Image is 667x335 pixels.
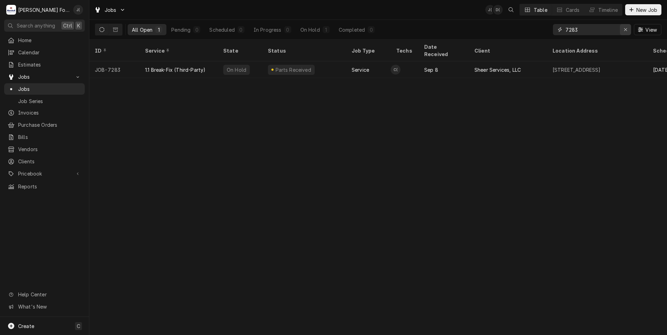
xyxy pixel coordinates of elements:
span: Reports [18,183,81,190]
div: All Open [132,26,152,33]
a: Job Series [4,95,85,107]
a: Go to Pricebook [4,168,85,179]
div: Status [268,47,339,54]
div: Chris Branca (99)'s Avatar [391,65,400,75]
a: Go to What's New [4,301,85,312]
div: M [6,5,16,15]
a: Calendar [4,47,85,58]
div: Job Type [352,47,385,54]
span: Clients [18,158,81,165]
div: Client [474,47,540,54]
span: Invoices [18,109,81,116]
a: Purchase Orders [4,119,85,131]
span: Job Series [18,98,81,105]
div: On Hold [226,66,247,73]
span: Bills [18,133,81,141]
div: [PERSON_NAME] Food Equipment Service [18,6,69,14]
div: ID [95,47,133,54]
div: Pending [171,26,190,33]
div: 0 [286,26,290,33]
div: Sheer Services, LLC [474,66,521,73]
a: Estimates [4,59,85,70]
div: Cards [566,6,580,14]
div: Service [352,66,369,73]
span: What's New [18,303,81,310]
button: Erase input [620,24,631,35]
div: JOB-7283 [89,61,140,78]
button: View [634,24,661,35]
a: Go to Jobs [4,71,85,83]
span: Estimates [18,61,81,68]
a: Home [4,34,85,46]
div: 0 [195,26,199,33]
div: Derek Testa (81)'s Avatar [493,5,503,15]
span: Jobs [18,85,81,93]
a: Reports [4,181,85,192]
div: State [223,47,257,54]
div: Timeline [598,6,618,14]
div: Date Received [424,43,462,58]
span: Vendors [18,146,81,153]
div: Scheduled [209,26,234,33]
div: On Hold [300,26,320,33]
span: K [77,22,80,29]
input: Keyword search [565,24,618,35]
div: Marshall Food Equipment Service's Avatar [6,5,16,15]
span: Search anything [17,22,55,29]
div: 1 [324,26,328,33]
span: Purchase Orders [18,121,81,128]
div: In Progress [254,26,282,33]
span: Jobs [105,6,117,14]
div: 0 [369,26,373,33]
a: Jobs [4,83,85,95]
span: Ctrl [63,22,72,29]
span: Help Center [18,291,81,298]
button: Search anythingCtrlK [4,20,85,32]
a: Bills [4,131,85,143]
div: 0 [239,26,243,33]
span: Calendar [18,49,81,56]
span: Create [18,323,34,329]
div: Location Address [553,47,640,54]
span: Jobs [18,73,71,80]
div: Sep 8 [419,61,469,78]
div: Completed [339,26,365,33]
span: C [77,322,80,330]
div: D( [493,5,503,15]
div: J( [485,5,495,15]
span: New Job [635,6,659,14]
div: Parts Received [275,66,312,73]
div: Techs [396,47,413,54]
div: Jeff Debigare (109)'s Avatar [73,5,83,15]
div: C( [391,65,400,75]
a: Invoices [4,107,85,118]
span: View [644,26,658,33]
div: Service [145,47,211,54]
div: 1.1 Break-Fix (Third-Party) [145,66,205,73]
span: Home [18,37,81,44]
a: Clients [4,156,85,167]
span: Pricebook [18,170,71,177]
a: Vendors [4,143,85,155]
div: 1 [157,26,161,33]
div: J( [73,5,83,15]
button: Open search [505,4,517,15]
a: Go to Jobs [91,4,128,16]
a: Go to Help Center [4,289,85,300]
div: Table [534,6,547,14]
div: Jeff Debigare (109)'s Avatar [485,5,495,15]
button: New Job [625,4,661,15]
div: [STREET_ADDRESS] [553,66,601,73]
